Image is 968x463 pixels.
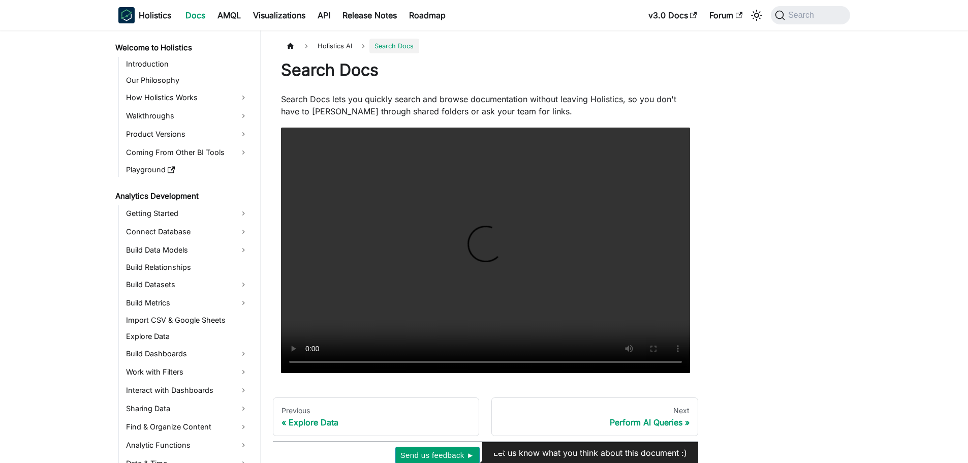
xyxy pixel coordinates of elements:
[369,39,419,53] span: Search Docs
[748,7,765,23] button: Switch between dark and light mode (currently system mode)
[491,397,698,436] a: NextPerform AI Queries
[123,260,252,274] a: Build Relationships
[118,7,135,23] img: Holistics
[403,7,452,23] a: Roadmap
[273,397,698,436] nav: Docs pages
[493,448,687,458] span: Let us know what you think about this document :)
[123,89,252,106] a: How Holistics Works
[703,7,748,23] a: Forum
[123,108,252,124] a: Walkthroughs
[311,7,336,23] a: API
[336,7,403,23] a: Release Notes
[500,417,690,427] div: Perform AI Queries
[123,276,252,293] a: Build Datasets
[179,7,211,23] a: Docs
[281,39,690,53] nav: Breadcrumbs
[400,449,475,462] span: Send us feedback ►
[123,144,252,161] a: Coming From Other BI Tools
[112,189,252,203] a: Analytics Development
[108,30,261,463] nav: Docs sidebar
[281,128,690,373] video: Your browser does not support embedding video, but you can .
[123,382,252,398] a: Interact with Dashboards
[282,406,471,415] div: Previous
[123,329,252,344] a: Explore Data
[123,400,252,417] a: Sharing Data
[123,126,252,142] a: Product Versions
[211,7,247,23] a: AMQL
[282,417,471,427] div: Explore Data
[123,419,252,435] a: Find & Organize Content
[123,242,252,258] a: Build Data Models
[123,364,252,380] a: Work with Filters
[123,313,252,327] a: Import CSV & Google Sheets
[123,295,252,311] a: Build Metrics
[500,406,690,415] div: Next
[771,6,850,24] button: Search (Command+K)
[785,11,820,20] span: Search
[281,39,300,53] a: Home page
[123,57,252,71] a: Introduction
[281,60,690,80] h1: Search Docs
[247,7,311,23] a: Visualizations
[123,224,252,240] a: Connect Database
[123,163,252,177] a: Playground
[123,346,252,362] a: Build Dashboards
[313,39,357,53] span: Holistics AI
[123,437,252,453] a: Analytic Functions
[123,73,252,87] a: Our Philosophy
[123,205,252,222] a: Getting Started
[118,7,171,23] a: HolisticsHolisticsHolistics
[273,397,480,436] a: PreviousExplore Data
[139,9,171,21] b: Holistics
[642,7,703,23] a: v3.0 Docs
[112,41,252,55] a: Welcome to Holistics
[281,93,690,117] p: Search Docs lets you quickly search and browse documentation without leaving Holistics, so you do...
